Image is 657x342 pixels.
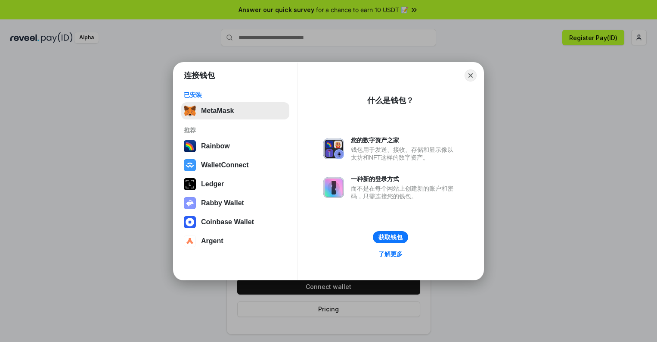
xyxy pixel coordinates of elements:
button: Close [465,69,477,82]
button: WalletConnect [181,157,289,174]
img: svg+xml,%3Csvg%20fill%3D%22none%22%20height%3D%2233%22%20viewBox%3D%220%200%2035%2033%22%20width%... [184,105,196,117]
h1: 连接钱包 [184,70,215,81]
div: 什么是钱包？ [367,95,414,106]
button: Rainbow [181,138,289,155]
div: Ledger [201,180,224,188]
button: Coinbase Wallet [181,213,289,231]
button: 获取钱包 [373,231,408,243]
img: svg+xml,%3Csvg%20xmlns%3D%22http%3A%2F%2Fwww.w3.org%2F2000%2Fsvg%22%20width%3D%2228%22%20height%3... [184,178,196,190]
img: svg+xml,%3Csvg%20xmlns%3D%22http%3A%2F%2Fwww.w3.org%2F2000%2Fsvg%22%20fill%3D%22none%22%20viewBox... [184,197,196,209]
img: svg+xml,%3Csvg%20width%3D%2228%22%20height%3D%2228%22%20viewBox%3D%220%200%2028%2028%22%20fill%3D... [184,159,196,171]
div: WalletConnect [201,161,249,169]
div: 一种新的登录方式 [351,175,458,183]
div: 推荐 [184,126,287,134]
div: Rabby Wallet [201,199,244,207]
img: svg+xml,%3Csvg%20width%3D%2228%22%20height%3D%2228%22%20viewBox%3D%220%200%2028%2028%22%20fill%3D... [184,216,196,228]
button: Rabby Wallet [181,195,289,212]
button: Argent [181,232,289,250]
img: svg+xml,%3Csvg%20width%3D%2228%22%20height%3D%2228%22%20viewBox%3D%220%200%2028%2028%22%20fill%3D... [184,235,196,247]
div: 您的数字资产之家 [351,136,458,144]
img: svg+xml,%3Csvg%20xmlns%3D%22http%3A%2F%2Fwww.w3.org%2F2000%2Fsvg%22%20fill%3D%22none%22%20viewBox... [323,138,344,159]
div: Argent [201,237,223,245]
img: svg+xml,%3Csvg%20width%3D%22120%22%20height%3D%22120%22%20viewBox%3D%220%200%20120%20120%22%20fil... [184,140,196,152]
div: 已安装 [184,91,287,99]
div: Coinbase Wallet [201,218,254,226]
div: MetaMask [201,107,234,115]
div: 获取钱包 [378,233,403,241]
button: MetaMask [181,102,289,119]
div: 了解更多 [378,250,403,258]
div: Rainbow [201,142,230,150]
img: svg+xml,%3Csvg%20xmlns%3D%22http%3A%2F%2Fwww.w3.org%2F2000%2Fsvg%22%20fill%3D%22none%22%20viewBox... [323,177,344,198]
div: 而不是在每个网站上创建新的账户和密码，只需连接您的钱包。 [351,185,458,200]
div: 钱包用于发送、接收、存储和显示像以太坊和NFT这样的数字资产。 [351,146,458,161]
a: 了解更多 [373,248,408,260]
button: Ledger [181,176,289,193]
